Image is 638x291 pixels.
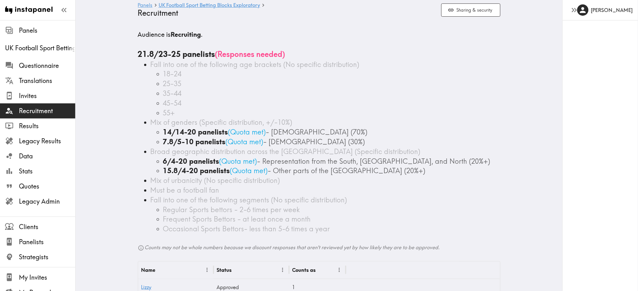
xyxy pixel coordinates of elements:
[163,166,230,175] b: 15.8/4-20 panelists
[292,267,316,273] div: Counts as
[138,49,215,59] b: 21.8/23-25 panelists
[19,122,75,130] span: Results
[150,176,280,185] span: Mix of urbanicity (No specific distribution)
[156,265,166,275] button: Sort
[150,118,292,127] span: Mix of genders (Specific distribution, +/-10%)
[19,137,75,145] span: Legacy Results
[257,157,490,166] span: - Representation from the South, [GEOGRAPHIC_DATA], and North (20%+)
[317,265,326,275] button: Sort
[163,69,182,78] span: 18-24
[163,224,330,233] span: Occasional Sports Bettors- less than 5-6 times a year
[163,99,182,107] span: 45-54
[163,89,182,98] span: 35-44
[219,157,257,166] span: ( Quota met )
[163,205,300,214] span: Regular Sports bettors - 2-6 times per week
[19,167,75,176] span: Stats
[441,3,500,17] button: Sharing & security
[138,244,500,251] h6: Counts may not be whole numbers because we discount responses that aren't reviewed yet by how lik...
[278,265,288,275] button: Menu
[335,265,344,275] button: Menu
[138,30,500,39] h5: Audience is .
[150,147,421,156] span: Broad geographic distribution across the [GEOGRAPHIC_DATA] (Specific distribution)
[163,157,219,166] b: 6/4-20 panelists
[263,137,365,146] span: - [DEMOGRAPHIC_DATA] (30%)
[141,267,155,273] div: Name
[217,267,232,273] div: Status
[215,49,285,59] span: ( Responses needed )
[19,253,75,261] span: Strategists
[150,186,219,195] span: Must be a football fan
[163,137,226,146] b: 7.8/5-10 panelists
[159,3,260,8] a: UK Football Sport Betting Blocks Exploratory
[5,44,75,52] span: UK Football Sport Betting Blocks Exploratory
[230,166,268,175] span: ( Quota met )
[228,128,266,136] span: ( Quota met )
[19,238,75,246] span: Panelists
[163,108,175,117] span: 55+
[19,222,75,231] span: Clients
[19,91,75,100] span: Invites
[202,265,212,275] button: Menu
[138,3,153,8] a: Panels
[138,8,436,18] h4: Recruitment
[163,128,228,136] b: 14/14-20 panelists
[171,30,201,38] b: Recruiting
[150,60,359,69] span: Fall into one of the following age brackets (No specific distribution)
[19,197,75,206] span: Legacy Admin
[591,7,633,14] h6: [PERSON_NAME]
[226,137,263,146] span: ( Quota met )
[150,195,347,204] span: Fall into one of the following segments (No specific distribution)
[19,61,75,70] span: Questionnaire
[19,26,75,35] span: Panels
[266,128,368,136] span: - [DEMOGRAPHIC_DATA] (70%)
[19,76,75,85] span: Translations
[19,107,75,115] span: Recruitment
[141,284,152,290] a: Lizzy
[19,152,75,161] span: Data
[163,215,311,223] span: Frequent Sports Bettors - at least once a month
[19,273,75,282] span: My Invites
[233,265,242,275] button: Sort
[163,79,182,88] span: 25-35
[268,166,426,175] span: - Other parts of the [GEOGRAPHIC_DATA] (20%+)
[19,182,75,191] span: Quotes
